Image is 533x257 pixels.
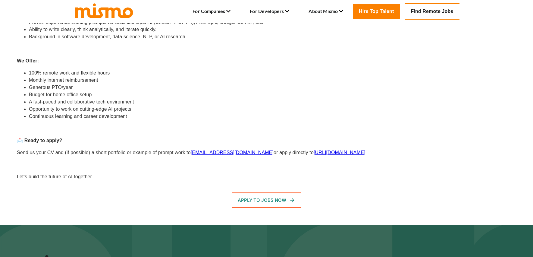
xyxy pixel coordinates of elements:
[74,2,134,18] img: logo
[353,4,400,19] a: Hire Top Talent
[191,150,274,155] a: [EMAIL_ADDRESS][DOMAIN_NAME]
[29,77,516,84] li: Monthly internet reimbursement
[17,149,516,156] p: Send us your CV and (if possible) a short portfolio or example of prompt work to or apply directl...
[29,98,516,106] li: A fast-paced and collaborative tech environment
[29,84,516,91] li: Generous PTO/year
[193,6,230,17] li: For Companies
[314,150,365,155] a: [URL][DOMAIN_NAME]
[29,33,516,40] li: Background in software development, data science, NLP, or AI research.
[29,26,516,33] li: Ability to write clearly, think analytically, and iterate quickly.
[250,6,289,17] li: For Developers
[17,58,39,63] strong: We Offer:
[29,113,516,120] li: Continuous learning and career development
[17,173,516,180] p: Let’s build the future of AI together
[29,91,516,98] li: Budget for home office setup
[405,3,459,20] a: Find Remote Jobs
[29,106,516,113] li: Opportunity to work on cutting-edge AI projects
[232,192,301,208] button: Apply To Jobs Now
[17,138,62,143] strong: 📩 Ready to apply?
[309,6,343,17] li: About Mismo
[29,69,516,77] li: 100% remote work and flexible hours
